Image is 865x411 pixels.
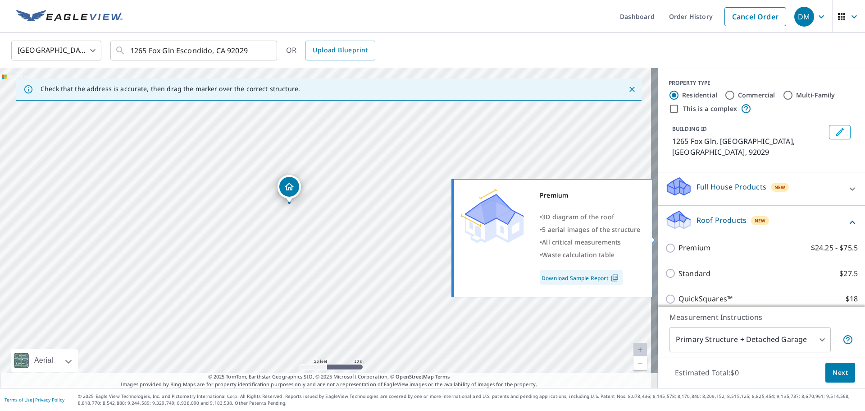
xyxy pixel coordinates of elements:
[208,373,450,381] span: © 2025 TomTom, Earthstar Geographics SIO, © 2025 Microsoft Corporation, ©
[305,41,375,60] a: Upload Blueprint
[669,79,854,87] div: PROPERTY TYPE
[5,397,64,402] p: |
[668,363,746,383] p: Estimated Total: $0
[846,293,858,305] p: $18
[609,274,621,282] img: Pdf Icon
[724,7,786,26] a: Cancel Order
[811,242,858,254] p: $24.25 - $75.5
[633,343,647,356] a: Current Level 20, Zoom In Disabled
[278,175,301,203] div: Dropped pin, building 1, Residential property, 1265 Fox Gln Escondido, CA 92029
[738,91,775,100] label: Commercial
[5,397,32,403] a: Terms of Use
[682,91,717,100] label: Residential
[540,270,623,285] a: Download Sample Report
[286,41,375,60] div: OR
[35,397,64,403] a: Privacy Policy
[839,268,858,279] p: $27.5
[542,238,621,246] span: All critical measurements
[540,236,641,249] div: •
[540,211,641,223] div: •
[542,225,640,234] span: 5 aerial images of the structure
[540,189,641,202] div: Premium
[41,85,300,93] p: Check that the address is accurate, then drag the marker over the correct structure.
[130,38,259,63] input: Search by address or latitude-longitude
[672,136,825,157] p: 1265 Fox Gln, [GEOGRAPHIC_DATA], [GEOGRAPHIC_DATA], 92029
[665,209,858,235] div: Roof ProductsNew
[794,7,814,27] div: DM
[669,312,853,323] p: Measurement Instructions
[633,356,647,370] a: Current Level 20, Zoom Out
[665,176,858,202] div: Full House ProductsNew
[755,217,766,224] span: New
[396,373,433,380] a: OpenStreetMap
[461,189,524,243] img: Premium
[774,184,786,191] span: New
[78,393,860,406] p: © 2025 Eagle View Technologies, Inc. and Pictometry International Corp. All Rights Reserved. Repo...
[540,223,641,236] div: •
[32,349,56,372] div: Aerial
[16,10,123,23] img: EV Logo
[678,268,710,279] p: Standard
[11,38,101,63] div: [GEOGRAPHIC_DATA]
[842,334,853,345] span: Your report will include the primary structure and a detached garage if one exists.
[313,45,368,56] span: Upload Blueprint
[542,250,615,259] span: Waste calculation table
[626,83,638,95] button: Close
[697,181,766,192] p: Full House Products
[825,363,855,383] button: Next
[540,249,641,261] div: •
[833,367,848,379] span: Next
[796,91,835,100] label: Multi-Family
[669,327,831,352] div: Primary Structure + Detached Garage
[697,215,747,226] p: Roof Products
[829,125,851,139] button: Edit building 1
[435,373,450,380] a: Terms
[672,125,707,133] p: BUILDING ID
[678,242,710,254] p: Premium
[683,104,737,113] label: This is a complex
[11,349,78,372] div: Aerial
[678,293,733,305] p: QuickSquares™
[542,212,614,221] span: 3D diagram of the roof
